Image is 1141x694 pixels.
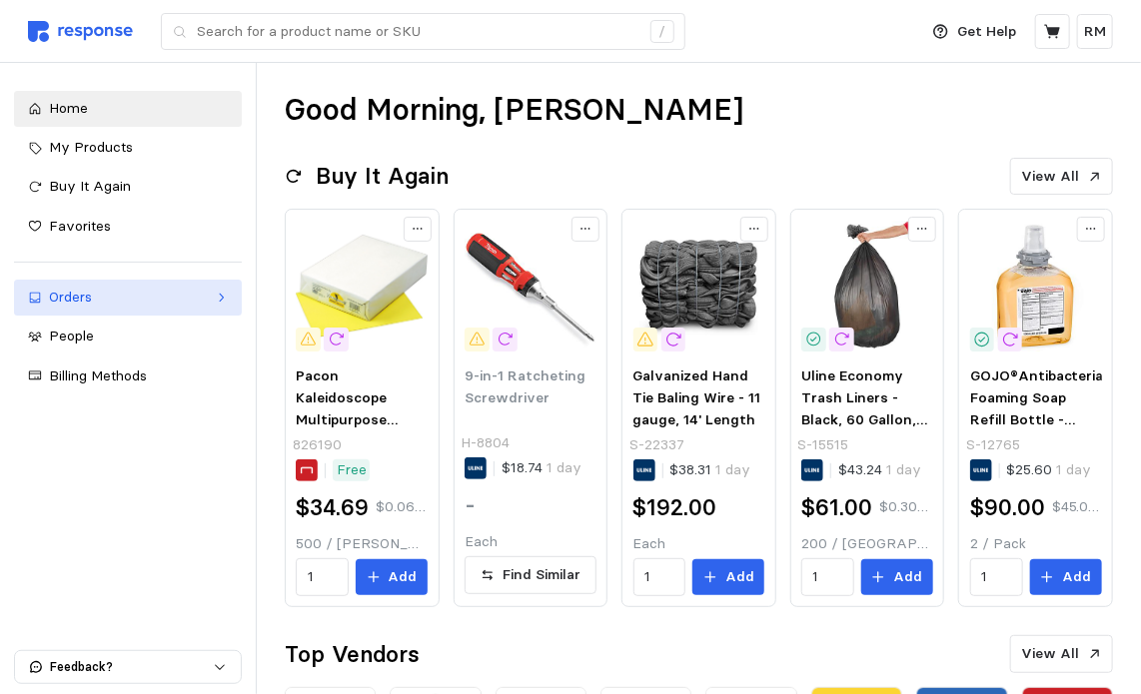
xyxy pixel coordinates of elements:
span: Pacon Kaleidoscope Multipurpose Colored Paper, Lemon Yellow, 8 1/2" x 11", LETTER-size, 500 Sheet... [296,366,427,536]
p: $43.24 [838,459,921,481]
p: $25.60 [1007,459,1092,481]
span: 9-in-1 Ratcheting Screwdriver [465,366,585,406]
h2: $192.00 [633,492,717,523]
a: Home [14,91,242,127]
span: GOJO®Antibacterial Foaming Soap Refill Bottle - 1,200 mL [970,366,1108,449]
p: View All [1022,166,1080,188]
button: Add [356,559,428,595]
p: RM [1084,21,1106,43]
button: View All [1010,635,1113,673]
p: H-8804 [462,432,511,454]
p: $38.31 [670,459,751,481]
input: Qty [813,559,843,595]
p: Add [1062,566,1091,588]
h2: Top Vendors [285,639,420,670]
p: $0.305 / unit [879,496,933,518]
p: 500 / [PERSON_NAME] [296,533,428,555]
p: Add [725,566,754,588]
span: 1 day [543,458,581,476]
h2: $34.69 [296,492,369,523]
span: 1 day [1053,460,1092,478]
input: Qty [308,559,338,595]
span: Buy It Again [49,177,131,195]
p: 200 / [GEOGRAPHIC_DATA] [801,533,933,555]
p: Each [633,533,765,555]
p: S-15515 [798,434,849,456]
p: View All [1022,643,1080,665]
span: My Products [49,138,133,156]
button: Feedback? [15,651,241,683]
h2: $61.00 [801,492,872,523]
p: Free [337,459,367,481]
img: s0286491_sc7 [296,221,428,352]
button: Find Similar [465,556,596,594]
p: Find Similar [503,564,580,586]
span: Galvanized Hand Tie Baling Wire - 11 gauge, 14' Length [633,366,761,427]
button: View All [1010,158,1113,196]
img: S-22337 [633,221,765,352]
p: $0.0694 / unit [376,496,428,518]
button: Add [1030,559,1102,595]
span: Uline Economy Trash Liners - Black, 60 Gallon, .67 Mil [801,366,927,449]
div: Orders [49,287,207,309]
a: Billing Methods [14,358,242,394]
p: Feedback? [50,658,213,676]
span: Favorites [49,217,111,235]
img: S-15515 [801,221,933,352]
span: Billing Methods [49,366,147,384]
a: Orders [14,280,242,316]
h2: - [465,490,476,521]
button: Get Help [921,13,1029,51]
img: H-8804 [465,221,596,352]
img: svg%3e [28,21,133,42]
span: 1 day [882,460,921,478]
span: 1 day [712,460,751,478]
p: $18.74 [502,457,581,479]
img: S-12765 [970,221,1102,352]
p: Get Help [958,21,1017,43]
span: People [49,327,94,345]
div: / [650,20,674,44]
input: Search for a product name or SKU [197,14,639,50]
input: Qty [644,559,674,595]
p: Add [893,566,922,588]
button: RM [1077,14,1113,49]
a: People [14,319,242,354]
a: Favorites [14,209,242,245]
a: Buy It Again [14,169,242,205]
h2: Buy It Again [316,161,449,192]
p: S-22337 [629,434,684,456]
button: Add [861,559,933,595]
p: 826190 [293,434,342,456]
p: 2 / Pack [970,533,1102,555]
p: S-12765 [966,434,1020,456]
input: Qty [981,559,1011,595]
span: Home [49,99,88,117]
p: $45.00 / unit [1052,496,1102,518]
a: My Products [14,130,242,166]
h2: $90.00 [970,492,1045,523]
p: Add [389,566,418,588]
h1: Good Morning, [PERSON_NAME] [285,91,743,130]
button: Add [692,559,764,595]
p: Each [465,531,596,553]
